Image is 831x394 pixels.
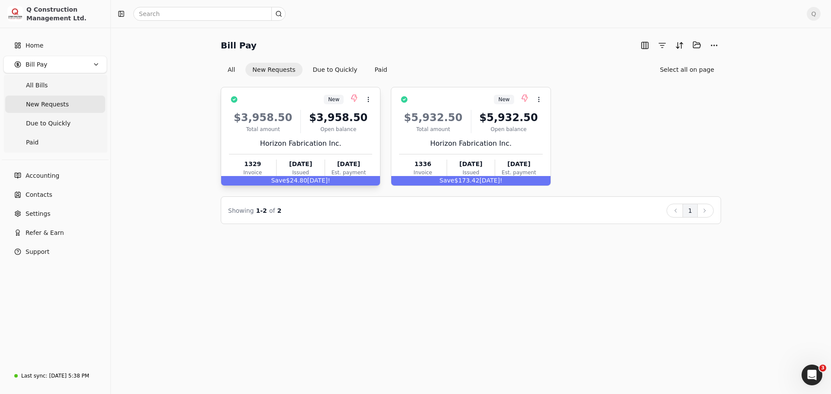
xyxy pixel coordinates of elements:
[399,160,446,169] div: 1336
[498,96,509,103] span: New
[133,7,286,21] input: Search
[26,60,47,69] span: Bill Pay
[229,138,372,149] div: Horizon Fabrication Inc.
[475,110,543,125] div: $5,932.50
[26,171,59,180] span: Accounting
[3,368,107,384] a: Last sync:[DATE] 5:38 PM
[368,63,394,77] button: Paid
[447,160,495,169] div: [DATE]
[5,77,105,94] a: All Bills
[307,177,330,184] span: [DATE]!
[3,37,107,54] a: Home
[26,5,103,22] div: Q Construction Management Ltd.
[229,125,297,133] div: Total amount
[229,169,276,176] div: Invoice
[399,110,467,125] div: $5,932.50
[819,365,826,372] span: 3
[673,38,686,52] button: Sort
[495,169,542,176] div: Est. payment
[5,115,105,132] a: Due to Quickly
[304,110,372,125] div: $3,958.50
[653,63,721,77] button: Select all on page
[495,160,542,169] div: [DATE]
[26,228,64,237] span: Refer & Earn
[399,125,467,133] div: Total amount
[447,169,495,176] div: Issued
[269,207,275,214] span: of
[277,169,324,176] div: Issued
[807,7,821,21] button: Q
[391,176,550,186] div: $173.42
[328,96,339,103] span: New
[221,63,394,77] div: Invoice filter options
[26,209,50,218] span: Settings
[271,177,286,184] span: Save
[26,81,48,90] span: All Bills
[21,372,47,380] div: Last sync:
[256,207,267,214] span: 1 - 2
[690,38,704,52] button: Batch (0)
[399,169,446,176] div: Invoice
[221,176,380,186] div: $24.80
[304,125,372,133] div: Open balance
[480,177,502,184] span: [DATE]!
[3,205,107,222] a: Settings
[26,119,71,128] span: Due to Quickly
[277,160,324,169] div: [DATE]
[26,41,43,50] span: Home
[26,138,39,147] span: Paid
[49,372,89,380] div: [DATE] 5:38 PM
[7,6,23,22] img: 3171ca1f-602b-4dfe-91f0-0ace091e1481.jpeg
[228,207,254,214] span: Showing
[5,134,105,151] a: Paid
[439,177,454,184] span: Save
[399,138,542,149] div: Horizon Fabrication Inc.
[221,38,257,52] h2: Bill Pay
[5,96,105,113] a: New Requests
[277,207,282,214] span: 2
[3,186,107,203] a: Contacts
[229,160,276,169] div: 1329
[802,365,822,385] iframe: Intercom live chat
[475,125,543,133] div: Open balance
[26,100,69,109] span: New Requests
[26,247,49,256] span: Support
[325,160,372,169] div: [DATE]
[683,204,698,218] button: 1
[3,56,107,73] button: Bill Pay
[707,38,721,52] button: More
[26,190,52,199] span: Contacts
[221,63,242,77] button: All
[3,224,107,241] button: Refer & Earn
[306,63,364,77] button: Due to Quickly
[325,169,372,176] div: Est. payment
[3,167,107,184] a: Accounting
[3,243,107,260] button: Support
[245,63,302,77] button: New Requests
[229,110,297,125] div: $3,958.50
